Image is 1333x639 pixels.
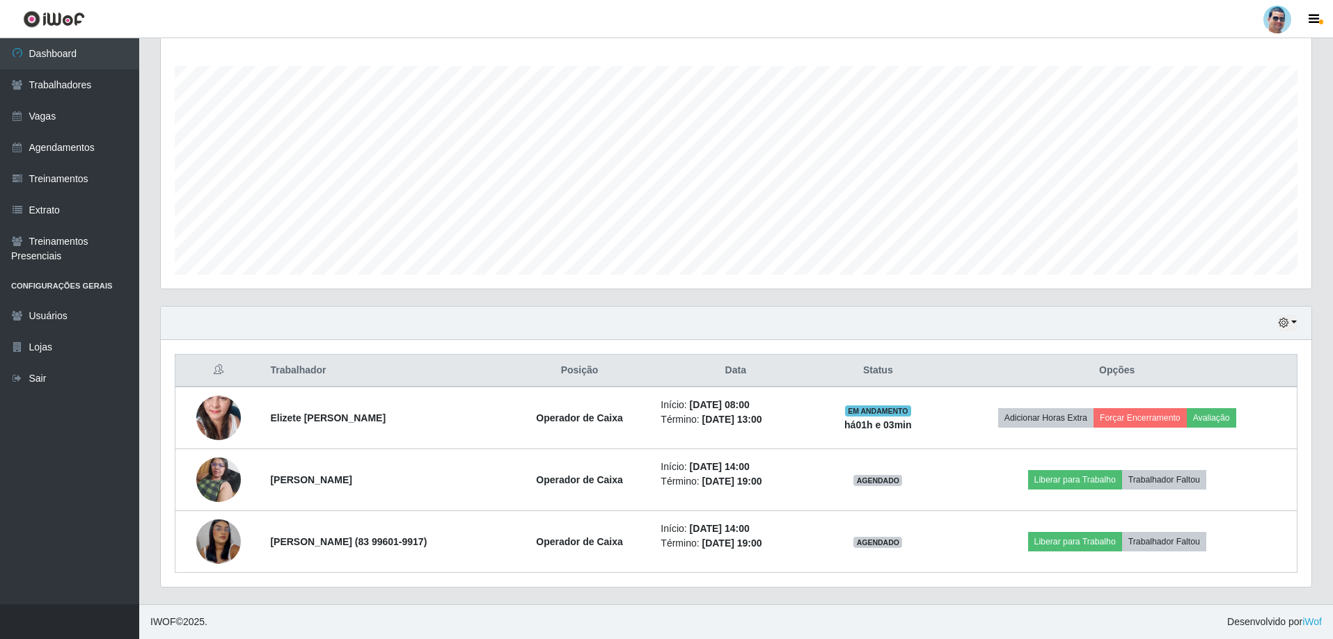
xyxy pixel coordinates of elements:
li: Início: [661,398,810,412]
li: Início: [661,460,810,474]
span: IWOF [150,616,176,627]
span: Desenvolvido por [1227,615,1322,629]
th: Opções [937,355,1297,387]
th: Data [652,355,819,387]
li: Término: [661,412,810,427]
th: Posição [507,355,653,387]
span: EM ANDAMENTO [845,405,911,416]
button: Adicionar Horas Extra [998,408,1094,428]
button: Forçar Encerramento [1094,408,1187,428]
time: [DATE] 19:00 [702,537,762,549]
button: Trabalhador Faltou [1122,470,1206,490]
span: © 2025 . [150,615,207,629]
th: Trabalhador [262,355,506,387]
span: AGENDADO [853,475,902,486]
a: iWof [1302,616,1322,627]
time: [DATE] 14:00 [690,461,750,472]
img: 1749692047494.jpeg [196,450,241,509]
img: CoreUI Logo [23,10,85,28]
strong: [PERSON_NAME] (83 99601-9917) [270,536,427,547]
th: Status [819,355,937,387]
span: AGENDADO [853,537,902,548]
img: 1754879734939.jpeg [196,494,241,590]
img: 1703538078729.jpeg [196,371,241,464]
time: [DATE] 19:00 [702,476,762,487]
strong: há 01 h e 03 min [844,419,912,430]
li: Término: [661,536,810,551]
strong: Elizete [PERSON_NAME] [270,412,386,423]
strong: Operador de Caixa [536,536,623,547]
li: Início: [661,521,810,536]
button: Trabalhador Faltou [1122,532,1206,551]
button: Liberar para Trabalho [1028,470,1122,490]
strong: Operador de Caixa [536,474,623,485]
time: [DATE] 14:00 [690,523,750,534]
button: Liberar para Trabalho [1028,532,1122,551]
strong: [PERSON_NAME] [270,474,352,485]
time: [DATE] 13:00 [702,414,762,425]
strong: Operador de Caixa [536,412,623,423]
time: [DATE] 08:00 [690,399,750,410]
button: Avaliação [1187,408,1236,428]
li: Término: [661,474,810,489]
